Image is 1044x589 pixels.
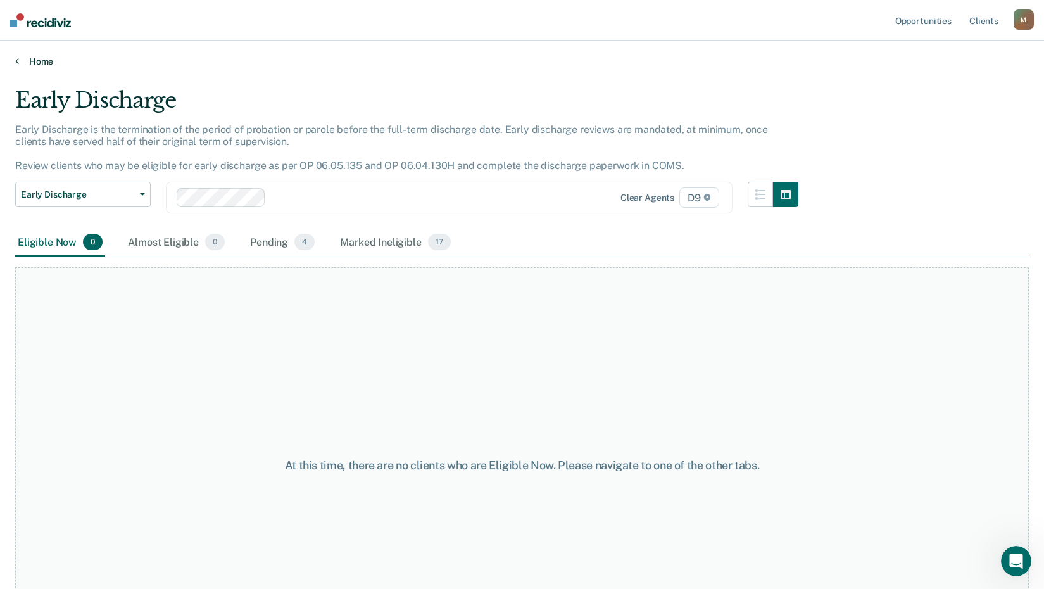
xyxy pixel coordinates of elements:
button: Messages [127,395,253,446]
div: Clear agents [620,193,674,203]
div: Marked Ineligible17 [337,229,453,256]
span: 17 [428,234,451,250]
div: Profile image for Krysty [172,20,198,46]
button: Early Discharge [15,182,151,207]
div: At this time, there are no clients who are Eligible Now. Please navigate to one of the other tabs. [269,459,776,472]
img: Recidiviz [10,13,71,27]
span: Home [49,427,77,436]
p: Hi [EMAIL_ADDRESS][US_STATE][DOMAIN_NAME] 👋 [25,90,228,176]
img: logo [25,24,95,44]
div: Early Discharge [15,87,798,123]
img: Profile image for Rajan [124,20,149,46]
div: Pending4 [248,229,317,256]
a: Home [15,56,1029,67]
span: Messages [168,427,212,436]
img: Profile image for Kim [148,20,173,46]
p: How can we help? [25,176,228,198]
iframe: Intercom live chat [1001,546,1031,576]
span: 0 [83,234,103,250]
span: Early Discharge [21,189,135,200]
div: Send us a message [13,213,241,248]
div: Almost Eligible0 [125,229,227,256]
span: 0 [205,234,225,250]
div: Send us a message [26,224,211,237]
span: D9 [679,187,719,208]
div: Eligible Now0 [15,229,105,256]
button: M [1014,9,1034,30]
span: 4 [294,234,315,250]
div: Close [218,20,241,43]
p: Early Discharge is the termination of the period of probation or parole before the full-term disc... [15,123,768,172]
